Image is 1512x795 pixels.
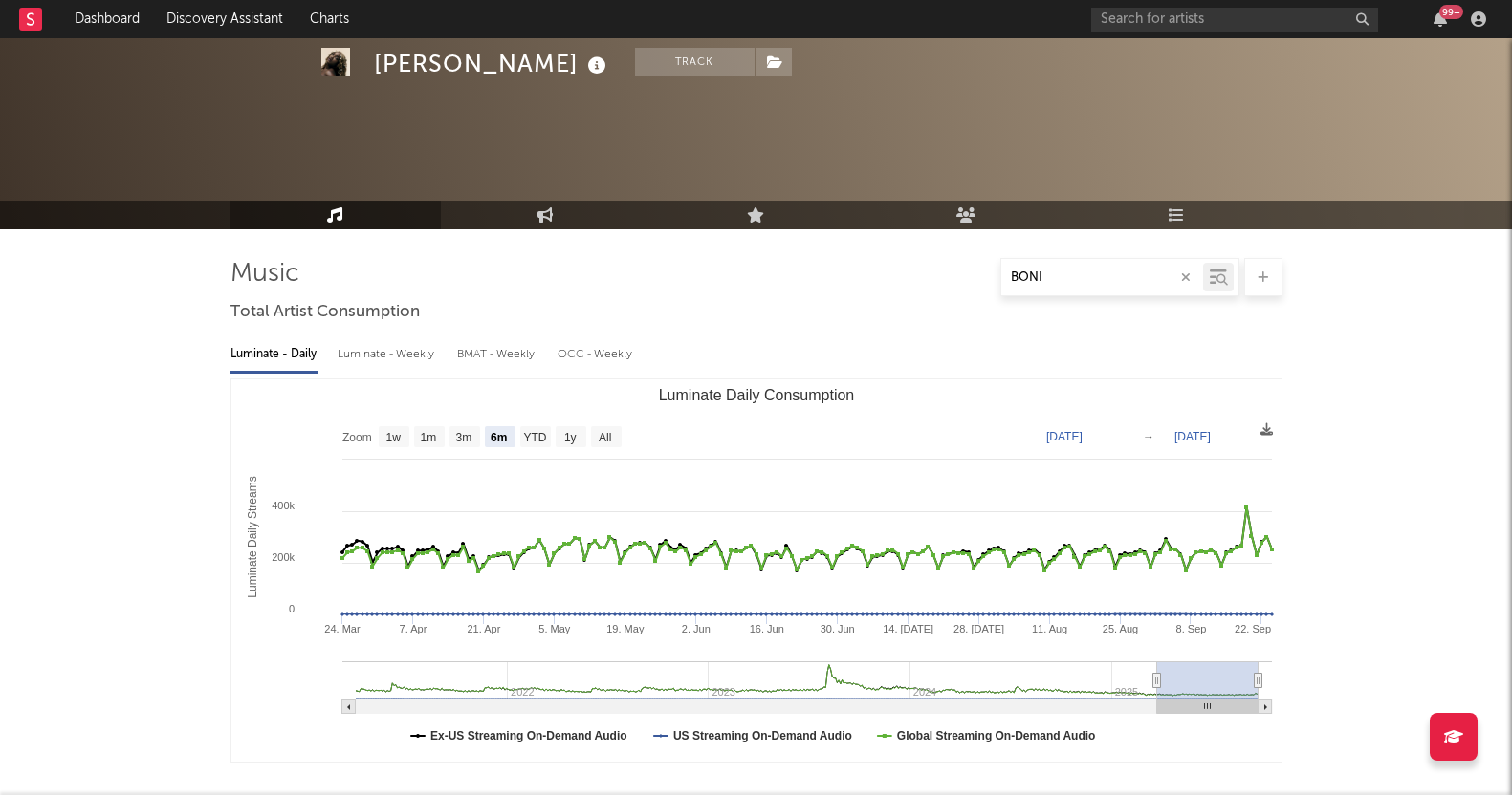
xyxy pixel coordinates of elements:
text: 1y [563,431,576,444]
span: Total Artist Consumption [230,301,420,324]
text: 24. Mar [324,623,361,634]
text: 8. Sep [1175,623,1206,634]
text: 25. Aug [1102,623,1137,634]
text: 1m [420,431,436,444]
text: 21. Apr [467,623,500,634]
div: Luminate - Weekly [338,338,438,371]
text: US Streaming On-Demand Audio [672,729,851,742]
text: Global Streaming On-Demand Audio [896,729,1095,742]
text: 19. May [606,623,645,634]
text: YTD [523,431,546,444]
text: Zoom [342,431,372,444]
div: 99 + [1439,5,1463,19]
text: All [598,431,610,444]
text: Ex-US Streaming On-Demand Audio [430,729,627,742]
input: Search for artists [1091,8,1378,32]
text: 14. [DATE] [883,623,933,634]
input: Search by song name or URL [1001,270,1203,286]
text: [DATE] [1174,430,1211,443]
div: BMAT - Weekly [457,338,538,371]
text: 30. Jun [820,623,854,634]
text: 5. May [538,623,571,634]
text: 1w [385,431,401,444]
text: 0 [288,603,294,614]
text: 2. Jun [681,623,710,634]
text: 16. Jun [749,623,783,634]
text: 6m [490,431,506,444]
text: → [1143,430,1154,443]
text: 22. Sep [1235,623,1271,634]
text: Luminate Daily Streams [246,476,259,597]
button: Track [635,48,755,76]
text: Luminate Daily Consumption [658,387,854,403]
text: 200k [272,551,295,563]
div: OCC - Weekly [558,338,634,371]
div: [PERSON_NAME] [374,48,611,79]
text: 3m [455,431,471,444]
div: Luminate - Daily [230,338,318,371]
text: [DATE] [1046,430,1083,443]
text: 7. Apr [399,623,427,634]
text: 28. [DATE] [953,623,1004,634]
svg: Luminate Daily Consumption [231,379,1282,762]
text: 400k [272,500,295,511]
button: 99+ [1434,11,1447,27]
text: 11. Aug [1031,623,1066,634]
